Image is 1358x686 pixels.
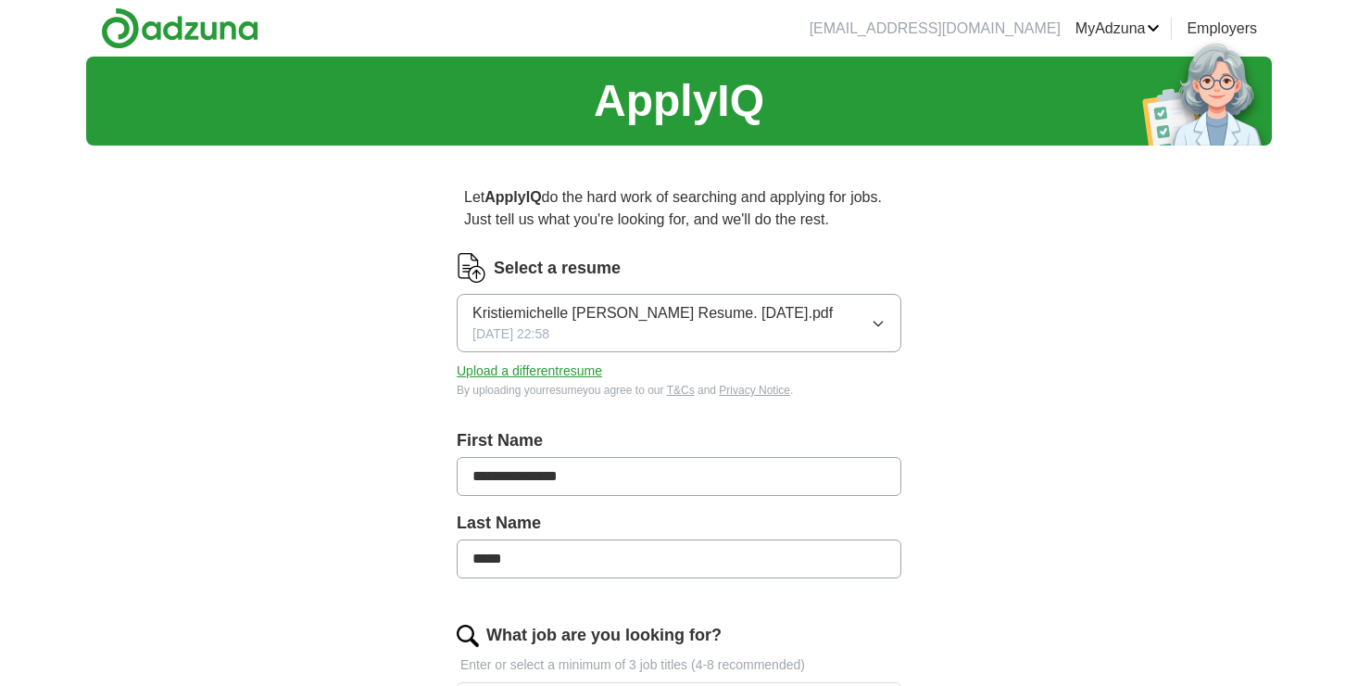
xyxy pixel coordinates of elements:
[101,7,258,49] img: Adzuna logo
[457,655,901,675] p: Enter or select a minimum of 3 job titles (4-8 recommended)
[457,625,479,647] img: search.png
[719,384,790,397] a: Privacy Notice
[486,623,722,648] label: What job are you looking for?
[457,428,901,453] label: First Name
[594,68,764,134] h1: ApplyIQ
[1075,18,1161,40] a: MyAdzuna
[457,382,901,399] div: By uploading your resume you agree to our and .
[457,294,901,352] button: Kristiemichelle [PERSON_NAME] Resume. [DATE].pdf[DATE] 22:58
[457,362,602,381] button: Upload a differentresume
[472,302,833,324] span: Kristiemichelle [PERSON_NAME] Resume. [DATE].pdf
[457,253,486,283] img: CV Icon
[1187,18,1257,40] a: Employers
[484,189,541,205] strong: ApplyIQ
[494,256,621,281] label: Select a resume
[457,179,901,238] p: Let do the hard work of searching and applying for jobs. Just tell us what you're looking for, an...
[457,511,901,536] label: Last Name
[667,384,695,397] a: T&Cs
[810,18,1061,40] li: [EMAIL_ADDRESS][DOMAIN_NAME]
[472,324,549,344] span: [DATE] 22:58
